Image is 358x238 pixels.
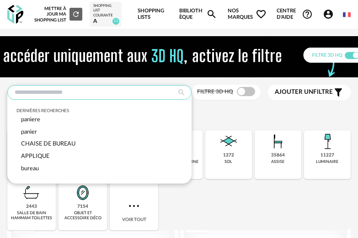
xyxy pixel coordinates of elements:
img: Assise.png [267,130,289,152]
div: assise [271,159,284,164]
div: sol [224,159,232,164]
span: Centre d'aideHelp Circle Outline icon [277,8,313,21]
span: Magnify icon [206,9,217,20]
div: A [93,18,118,25]
span: APPLIQUE [21,153,49,159]
div: salle de bain hammam toilettes [10,211,53,221]
div: 2443 [26,204,37,210]
span: Account Circle icon [323,9,338,20]
img: Sol.png [218,130,240,152]
div: 1272 [223,152,234,158]
span: Heart Outline icon [256,9,267,20]
span: Help Circle Outline icon [302,9,313,20]
span: CHAISE DE BUREAU [21,141,75,146]
div: 11227 [321,152,334,158]
div: 7154 [77,204,88,210]
img: more.7b13dc1.svg [127,199,141,213]
div: Mettre à jour ma Shopping List [34,6,82,23]
div: 35864 [271,152,285,158]
div: Shopping List courante [93,4,118,18]
span: bureau [21,166,39,171]
span: filtre [275,88,333,96]
div: luminaire [316,159,338,164]
span: Filter icon [333,87,344,98]
div: objet et accessoire déco [61,211,104,221]
span: Ajouter un [275,89,313,95]
span: 11 [112,18,119,25]
img: fr [343,11,351,19]
a: Shopping List courante A 11 [93,4,118,25]
span: Refresh icon [72,12,80,16]
span: Account Circle icon [323,9,334,20]
div: Dernières recherches [16,108,182,114]
button: Ajouter unfiltre Filter icon [268,85,351,100]
img: Miroir.png [72,182,94,204]
img: Luminaire.png [316,130,338,152]
img: OXP [7,5,23,24]
span: panier [21,129,37,135]
img: Salle%20de%20bain.png [21,182,43,204]
span: Filtre 3D HQ [197,89,233,94]
div: Voir tout [110,182,158,230]
span: paniere [21,117,40,122]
